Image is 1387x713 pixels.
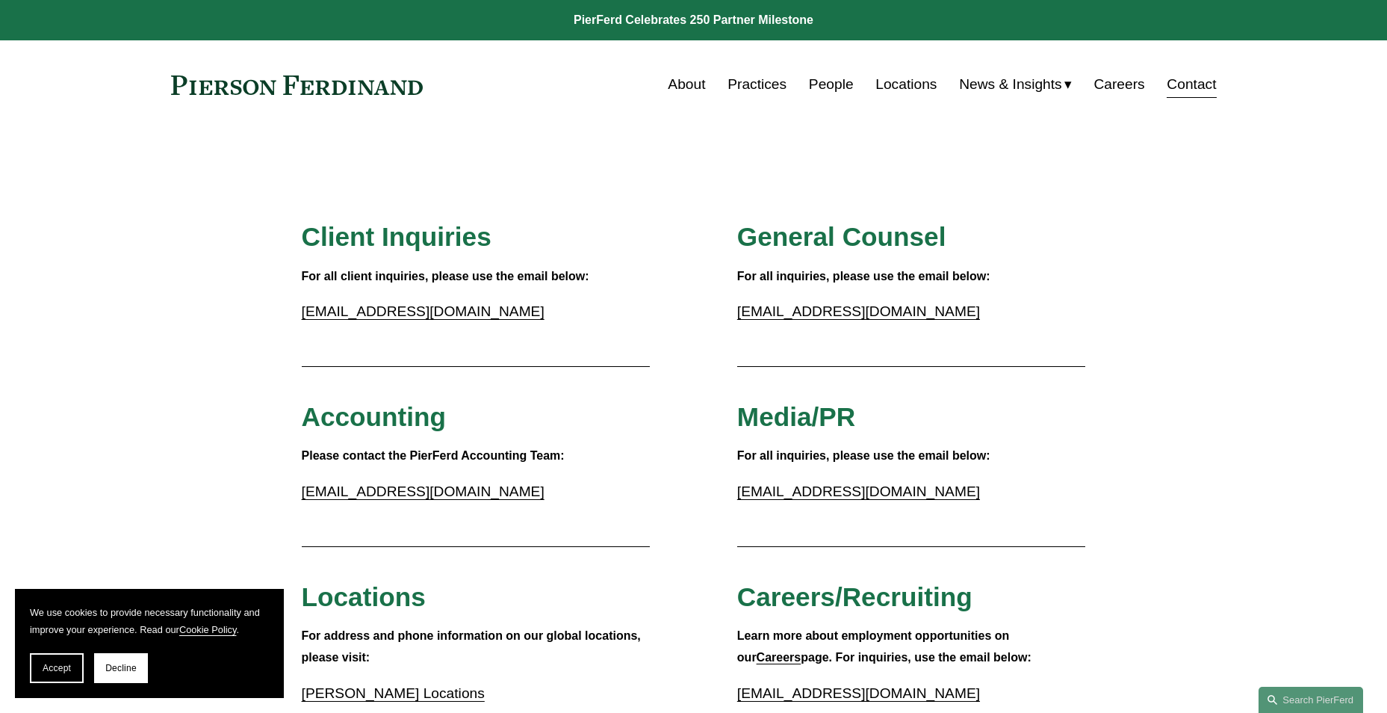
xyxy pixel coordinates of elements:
[875,70,937,99] a: Locations
[737,402,855,431] span: Media/PR
[302,685,485,701] a: [PERSON_NAME] Locations
[737,685,980,701] a: [EMAIL_ADDRESS][DOMAIN_NAME]
[1259,687,1363,713] a: Search this site
[105,663,137,673] span: Decline
[959,70,1072,99] a: folder dropdown
[737,582,972,611] span: Careers/Recruiting
[302,303,544,319] a: [EMAIL_ADDRESS][DOMAIN_NAME]
[302,582,426,611] span: Locations
[302,629,645,664] strong: For address and phone information on our global locations, please visit:
[302,270,589,283] strong: For all client inquiries, please use the email below:
[302,449,565,462] strong: Please contact the PierFerd Accounting Team:
[179,624,237,635] a: Cookie Policy
[801,651,1031,664] strong: page. For inquiries, use the email below:
[302,402,447,431] span: Accounting
[94,653,148,683] button: Decline
[302,222,491,251] span: Client Inquiries
[737,449,990,462] strong: For all inquiries, please use the email below:
[959,72,1062,98] span: News & Insights
[15,589,284,698] section: Cookie banner
[668,70,705,99] a: About
[737,629,1013,664] strong: Learn more about employment opportunities on our
[757,651,801,664] a: Careers
[1093,70,1144,99] a: Careers
[1167,70,1216,99] a: Contact
[737,484,980,499] a: [EMAIL_ADDRESS][DOMAIN_NAME]
[809,70,854,99] a: People
[727,70,786,99] a: Practices
[30,604,269,638] p: We use cookies to provide necessary functionality and improve your experience. Read our .
[43,663,71,673] span: Accept
[302,484,544,499] a: [EMAIL_ADDRESS][DOMAIN_NAME]
[737,303,980,319] a: [EMAIL_ADDRESS][DOMAIN_NAME]
[737,222,946,251] span: General Counsel
[30,653,84,683] button: Accept
[737,270,990,283] strong: For all inquiries, please use the email below:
